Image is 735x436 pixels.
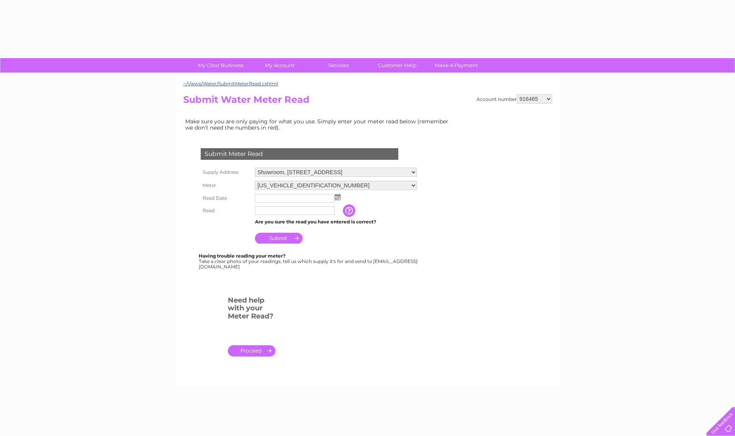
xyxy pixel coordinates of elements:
th: Read Date [199,192,253,204]
th: Read [199,204,253,217]
h2: Submit Water Meter Read [183,94,552,109]
b: Having trouble reading your meter? [199,253,286,259]
a: ~/Views/Water/SubmitMeterRead.cshtml [183,81,278,87]
th: Meter [199,179,253,192]
img: ... [335,194,341,200]
a: Make A Payment [424,58,488,73]
td: Make sure you are only paying for what you use. Simply enter your meter read below (remember we d... [183,116,454,133]
a: . [228,345,275,356]
h3: Need help with your Meter Read? [228,295,275,324]
a: My Clear Business [189,58,253,73]
div: Account number [477,94,552,104]
input: Information [343,204,357,217]
th: Supply Address [199,166,253,179]
a: Services [306,58,370,73]
input: Submit [255,233,303,244]
a: My Account [248,58,312,73]
td: Are you sure the read you have entered is correct? [253,217,419,227]
div: Submit Meter Read [201,148,398,160]
div: Take a clear photo of your readings, tell us which supply it's for and send to [EMAIL_ADDRESS][DO... [199,253,419,269]
a: Customer Help [365,58,429,73]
